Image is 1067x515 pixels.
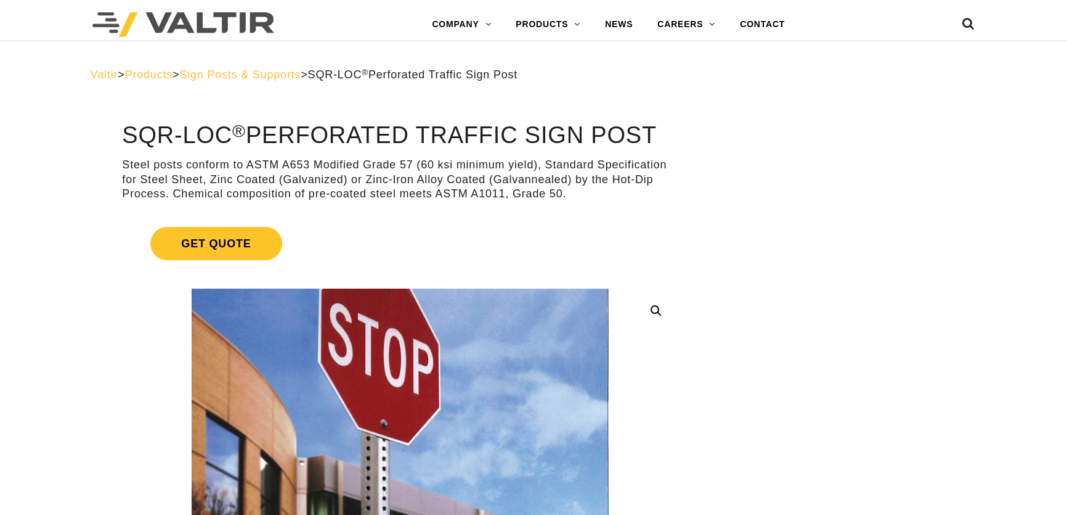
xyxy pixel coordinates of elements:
[179,68,301,81] a: Sign Posts & Supports
[150,227,282,260] span: Get Quote
[420,12,503,37] a: COMPANY
[232,121,246,141] sup: ®
[308,68,518,81] span: SQR-LOC Perforated Traffic Sign Post
[362,68,368,77] sup: ®
[91,68,118,81] a: Valtir
[728,12,797,37] a: CONTACT
[122,123,678,149] h1: SQR-LOC Perforated Traffic Sign Post
[122,158,678,201] p: Steel posts conform to ASTM A653 Modified Grade 57 (60 ksi minimum yield), Standard Specification...
[91,68,976,82] div: > > >
[125,68,172,81] a: Products
[122,212,678,275] a: Get Quote
[92,12,274,37] img: Valtir
[503,12,593,37] a: PRODUCTS
[593,12,645,37] a: NEWS
[645,12,728,37] a: CAREERS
